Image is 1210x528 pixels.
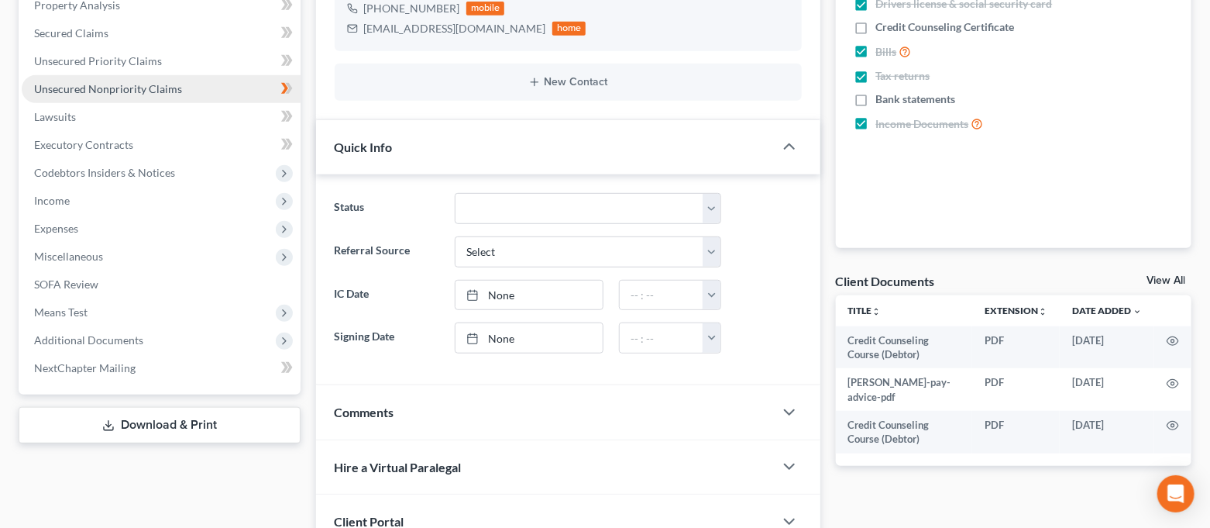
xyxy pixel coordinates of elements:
[34,26,108,40] span: Secured Claims
[22,271,301,299] a: SOFA Review
[364,1,460,16] div: [PHONE_NUMBER]
[34,278,98,291] span: SOFA Review
[1133,307,1142,316] i: expand_more
[836,273,935,289] div: Client Documents
[22,354,301,382] a: NextChapter Mailing
[22,47,301,75] a: Unsecured Priority Claims
[1157,475,1195,512] div: Open Intercom Messenger
[1060,368,1154,411] td: [DATE]
[22,19,301,47] a: Secured Claims
[1060,411,1154,454] td: [DATE]
[34,305,88,319] span: Means Test
[34,110,76,123] span: Lawsuits
[34,250,103,263] span: Miscellaneous
[22,103,301,131] a: Lawsuits
[327,280,448,311] label: IC Date
[364,21,546,36] div: [EMAIL_ADDRESS][DOMAIN_NAME]
[347,76,789,88] button: New Contact
[335,405,394,419] span: Comments
[34,222,78,235] span: Expenses
[34,361,136,374] span: NextChapter Mailing
[34,194,70,207] span: Income
[1038,307,1047,316] i: unfold_more
[455,281,603,310] a: None
[876,19,1015,35] span: Credit Counseling Certificate
[22,75,301,103] a: Unsecured Nonpriority Claims
[335,140,393,154] span: Quick Info
[836,411,972,454] td: Credit Counseling Course (Debtor)
[19,407,301,443] a: Download & Print
[985,305,1047,316] a: Extensionunfold_more
[327,236,448,267] label: Referral Source
[872,307,882,316] i: unfold_more
[972,411,1060,454] td: PDF
[836,368,972,411] td: [PERSON_NAME]-pay-advice-pdf
[972,326,1060,369] td: PDF
[876,91,956,107] span: Bank statements
[552,22,586,36] div: home
[876,44,897,60] span: Bills
[620,281,703,310] input: -- : --
[34,138,133,151] span: Executory Contracts
[836,326,972,369] td: Credit Counseling Course (Debtor)
[34,54,162,67] span: Unsecured Priority Claims
[466,2,505,16] div: mobile
[22,131,301,159] a: Executory Contracts
[34,166,175,179] span: Codebtors Insiders & Notices
[1072,305,1142,316] a: Date Added expand_more
[455,323,603,353] a: None
[620,323,703,353] input: -- : --
[34,333,143,347] span: Additional Documents
[1060,326,1154,369] td: [DATE]
[876,68,930,84] span: Tax returns
[335,460,462,475] span: Hire a Virtual Paralegal
[848,305,882,316] a: Titleunfold_more
[876,116,969,132] span: Income Documents
[1146,275,1185,286] a: View All
[972,368,1060,411] td: PDF
[327,323,448,354] label: Signing Date
[34,82,182,95] span: Unsecured Nonpriority Claims
[327,193,448,224] label: Status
